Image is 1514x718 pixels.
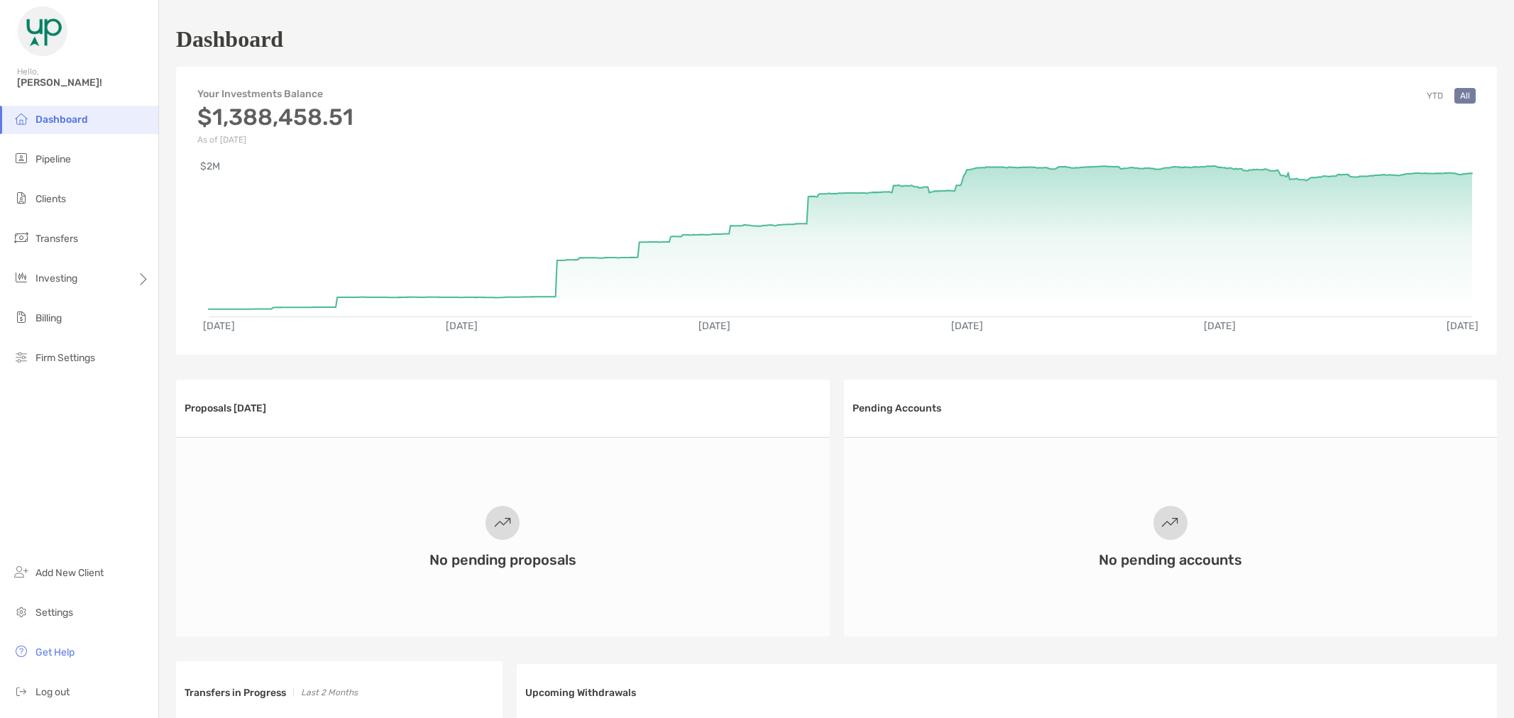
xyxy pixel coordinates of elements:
[35,233,78,245] span: Transfers
[951,320,983,332] text: [DATE]
[1447,320,1479,332] text: [DATE]
[1204,320,1236,332] text: [DATE]
[13,229,30,246] img: transfers icon
[35,312,62,324] span: Billing
[17,6,68,57] img: Zoe Logo
[1099,551,1242,568] h3: No pending accounts
[35,686,70,698] span: Log out
[35,153,71,165] span: Pipeline
[429,551,576,568] h3: No pending proposals
[35,607,73,619] span: Settings
[446,320,478,332] text: [DATE]
[13,269,30,286] img: investing icon
[13,643,30,660] img: get-help icon
[698,320,730,332] text: [DATE]
[1421,88,1449,104] button: YTD
[197,135,353,145] p: As of [DATE]
[13,189,30,206] img: clients icon
[1454,88,1476,104] button: All
[17,77,150,89] span: [PERSON_NAME]!
[13,348,30,365] img: firm-settings icon
[35,352,95,364] span: Firm Settings
[852,402,941,414] h3: Pending Accounts
[13,110,30,127] img: dashboard icon
[185,402,266,414] h3: Proposals [DATE]
[185,687,286,699] h3: Transfers in Progress
[525,687,636,699] h3: Upcoming Withdrawals
[35,193,66,205] span: Clients
[13,683,30,700] img: logout icon
[13,309,30,326] img: billing icon
[35,272,77,285] span: Investing
[35,114,88,126] span: Dashboard
[13,563,30,580] img: add_new_client icon
[197,104,353,131] h3: $1,388,458.51
[203,320,235,332] text: [DATE]
[13,150,30,167] img: pipeline icon
[176,26,283,53] h1: Dashboard
[197,88,353,100] h4: Your Investments Balance
[301,684,358,702] p: Last 2 Months
[35,646,75,658] span: Get Help
[200,160,220,172] text: $2M
[35,567,104,579] span: Add New Client
[13,603,30,620] img: settings icon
